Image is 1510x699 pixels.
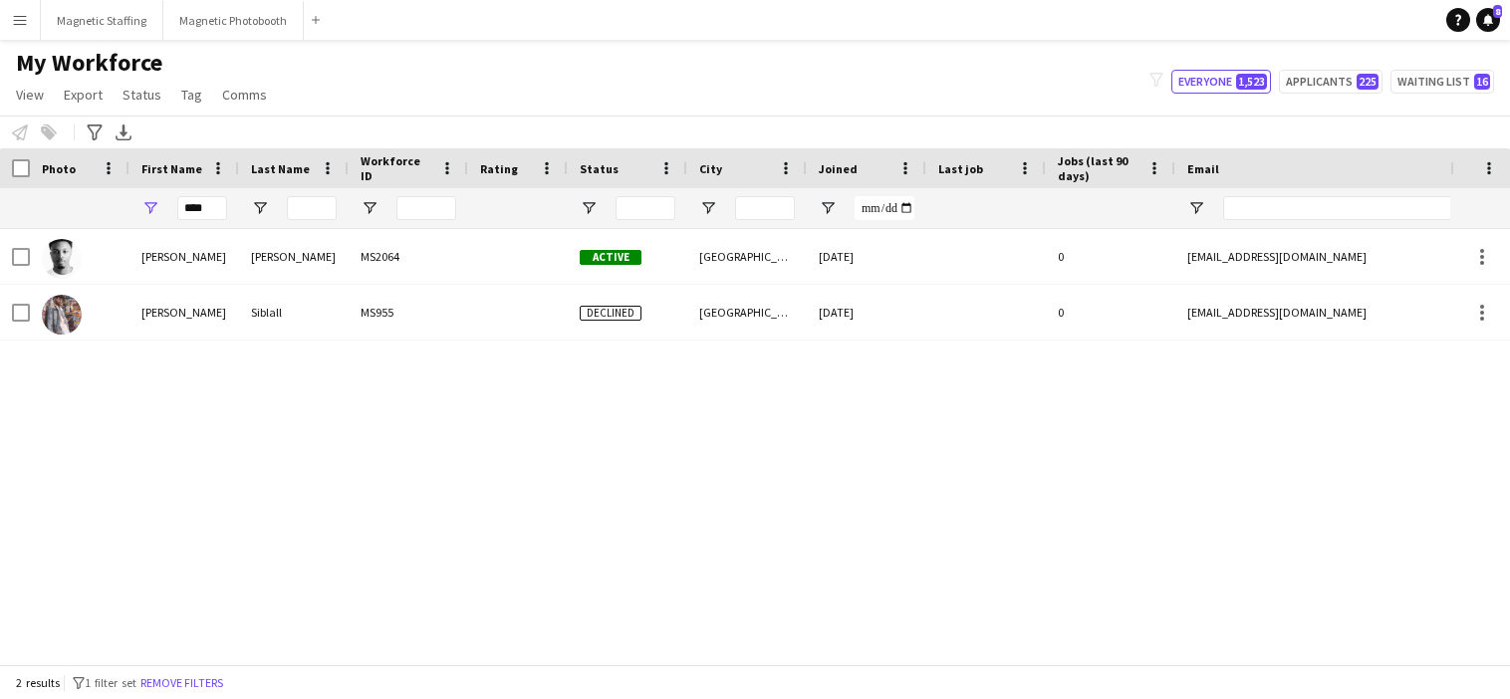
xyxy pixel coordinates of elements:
[177,196,227,220] input: First Name Filter Input
[1279,70,1383,94] button: Applicants225
[16,48,162,78] span: My Workforce
[1187,199,1205,217] button: Open Filter Menu
[1357,74,1379,90] span: 225
[163,1,304,40] button: Magnetic Photobooth
[1187,161,1219,176] span: Email
[1493,5,1502,18] span: 8
[807,229,926,284] div: [DATE]
[687,229,807,284] div: [GEOGRAPHIC_DATA]
[42,295,82,335] img: Aaron Siblall
[349,285,468,340] div: MS955
[222,86,267,104] span: Comms
[580,161,619,176] span: Status
[8,82,52,108] a: View
[735,196,795,220] input: City Filter Input
[64,86,103,104] span: Export
[938,161,983,176] span: Last job
[42,161,76,176] span: Photo
[1046,285,1175,340] div: 0
[141,161,202,176] span: First Name
[42,239,82,279] img: Aaron Campbell
[251,161,310,176] span: Last Name
[699,199,717,217] button: Open Filter Menu
[1236,74,1267,90] span: 1,523
[214,82,275,108] a: Comms
[349,229,468,284] div: MS2064
[181,86,202,104] span: Tag
[580,199,598,217] button: Open Filter Menu
[239,285,349,340] div: Siblall
[141,199,159,217] button: Open Filter Menu
[83,120,107,144] app-action-btn: Advanced filters
[1476,8,1500,32] a: 8
[239,229,349,284] div: [PERSON_NAME]
[287,196,337,220] input: Last Name Filter Input
[361,153,432,183] span: Workforce ID
[807,285,926,340] div: [DATE]
[123,86,161,104] span: Status
[136,672,227,694] button: Remove filters
[1046,229,1175,284] div: 0
[1474,74,1490,90] span: 16
[41,1,163,40] button: Magnetic Staffing
[1058,153,1139,183] span: Jobs (last 90 days)
[173,82,210,108] a: Tag
[580,306,641,321] span: Declined
[129,285,239,340] div: [PERSON_NAME]
[1171,70,1271,94] button: Everyone1,523
[112,120,135,144] app-action-btn: Export XLSX
[819,199,837,217] button: Open Filter Menu
[129,229,239,284] div: [PERSON_NAME]
[1390,70,1494,94] button: Waiting list16
[251,199,269,217] button: Open Filter Menu
[16,86,44,104] span: View
[699,161,722,176] span: City
[687,285,807,340] div: [GEOGRAPHIC_DATA]
[480,161,518,176] span: Rating
[580,250,641,265] span: Active
[361,199,378,217] button: Open Filter Menu
[396,196,456,220] input: Workforce ID Filter Input
[819,161,858,176] span: Joined
[616,196,675,220] input: Status Filter Input
[56,82,111,108] a: Export
[85,675,136,690] span: 1 filter set
[115,82,169,108] a: Status
[855,196,914,220] input: Joined Filter Input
